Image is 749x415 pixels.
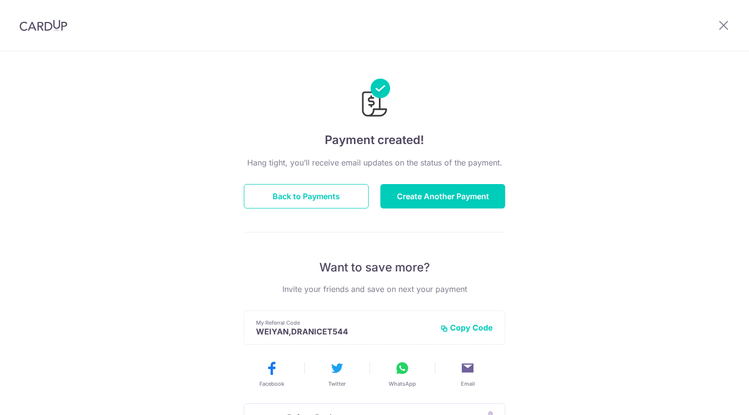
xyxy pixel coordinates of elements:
button: Email [439,360,496,388]
span: Email [461,380,475,388]
button: Create Another Payment [380,184,505,208]
span: WhatsApp [389,380,416,388]
p: Invite your friends and save on next your payment [244,283,505,295]
p: Hang tight, you’ll receive email updates on the status of the payment. [244,157,505,168]
img: CardUp [20,20,67,31]
span: Facebook [259,380,284,388]
span: Twitter [328,380,346,388]
button: Back to Payments [244,184,369,208]
button: Facebook [243,360,300,388]
img: Payments [359,79,390,120]
iframe: Opens a widget where you can find more information [687,386,739,410]
button: WhatsApp [374,360,431,388]
p: My Referral Code [256,319,433,327]
p: WEIYAN,DRANICET544 [256,327,433,336]
button: Twitter [308,360,366,388]
button: Copy Code [440,323,493,332]
h4: Payment created! [244,131,505,149]
p: Want to save more? [244,260,505,275]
